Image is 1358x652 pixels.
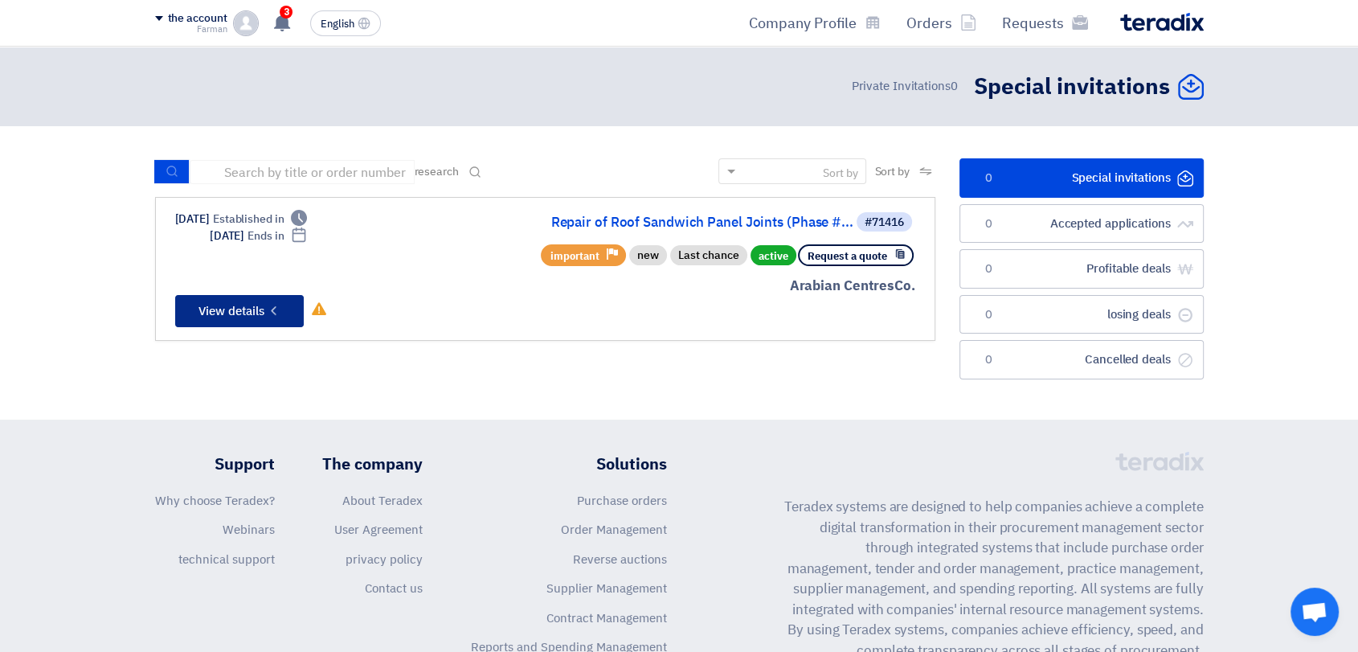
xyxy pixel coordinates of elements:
[551,212,853,232] font: Repair of Roof Sandwich Panel Joints (Phase #...
[223,521,275,539] a: Webinars
[415,163,459,180] font: research
[808,248,887,264] font: Request a quote
[865,214,904,231] font: #71416
[342,492,423,510] a: About Teradex
[959,295,1204,334] a: losing deals0
[155,492,275,510] a: Why choose Teradex?
[284,6,289,18] font: 3
[959,204,1204,244] a: Accepted applications0
[959,158,1204,198] a: Special invitations0
[247,228,284,244] font: Ends in
[1107,305,1171,323] font: losing deals
[1002,12,1064,34] font: Requests
[213,211,284,228] font: Established in
[546,609,667,627] a: Contract Management
[215,452,275,476] font: Support
[678,247,739,264] font: Last chance
[550,248,599,264] font: important
[1050,215,1171,232] font: Accepted applications
[546,580,667,597] a: Supplier Management
[561,521,667,539] a: Order Management
[233,10,259,36] img: profile_test.png
[596,452,667,476] font: Solutions
[906,12,952,34] font: Orders
[334,521,423,539] a: User Agreement
[321,16,354,31] font: English
[346,551,423,568] a: privacy policy
[637,247,659,264] font: new
[894,4,989,42] a: Orders
[985,172,992,184] font: 0
[532,215,853,230] a: Repair of Roof Sandwich Panel Joints (Phase #...
[1291,588,1339,636] div: Open chat
[198,302,264,320] font: View details
[822,165,857,182] font: Sort by
[985,263,992,275] font: 0
[1086,260,1170,277] font: Profitable deals
[178,551,275,568] a: technical support
[1120,13,1204,31] img: Teradix logo
[210,228,244,244] font: [DATE]
[175,211,210,228] font: [DATE]
[985,354,992,366] font: 0
[190,160,415,184] input: Search by title or order number
[790,276,895,296] font: Arabian Centres
[951,77,958,95] font: 0
[894,276,915,296] font: Co.
[759,248,788,263] font: active
[1071,169,1170,187] font: Special invitations
[974,70,1170,104] font: Special invitations
[874,163,909,180] font: Sort by
[365,580,423,597] a: Contact us
[959,340,1204,379] a: Cancelled deals0
[985,309,992,321] font: 0
[851,77,950,95] font: Private Invitations
[168,10,227,27] font: the account
[175,295,304,327] button: View details
[1085,351,1171,368] font: Cancelled deals
[573,551,667,568] a: Reverse auctions
[959,249,1204,289] a: Profitable deals0
[985,218,992,230] font: 0
[577,492,667,510] a: Purchase orders
[989,4,1101,42] a: Requests
[197,23,227,36] font: Farman
[749,12,857,34] font: Company Profile
[322,452,423,476] font: The company
[310,10,381,36] button: English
